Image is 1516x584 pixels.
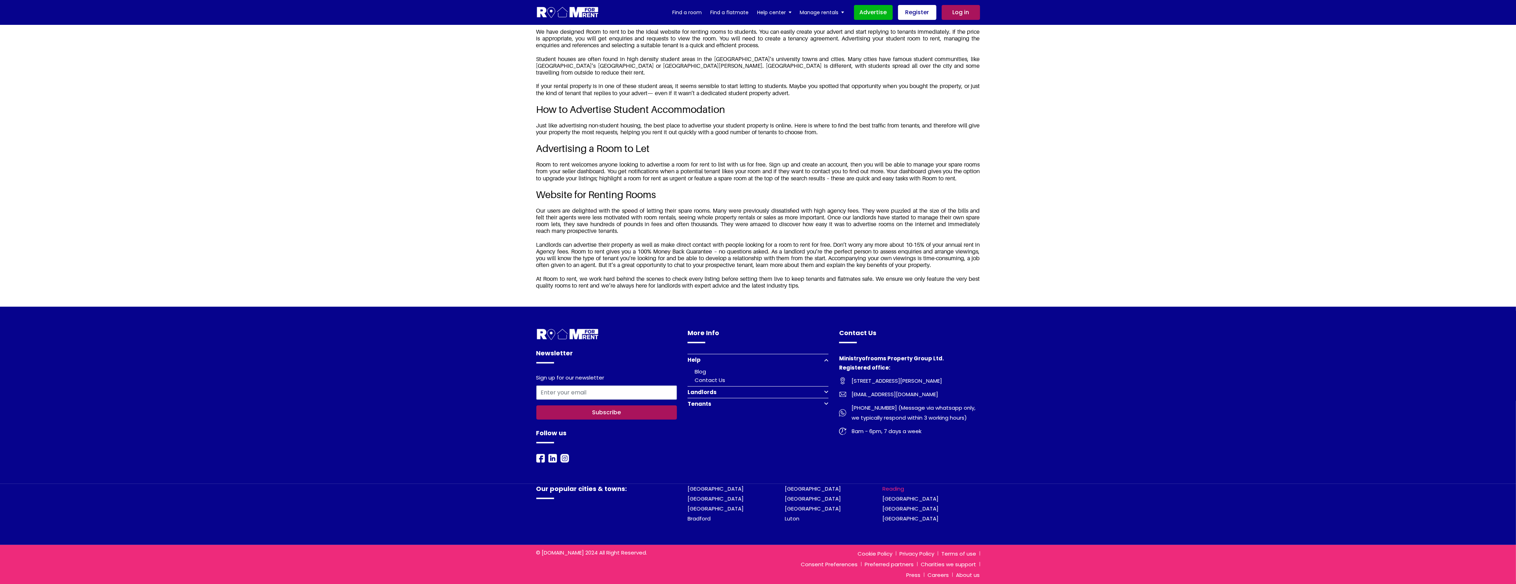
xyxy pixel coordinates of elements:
label: Sign up for our newsletter [536,375,604,383]
span: [EMAIL_ADDRESS][DOMAIN_NAME] [846,389,938,399]
p: We have designed Room to rent to be the ideal website for renting rooms to students. You can easi... [536,28,980,49]
a: 8am - 6pm, 7 days a week [839,426,980,436]
p: © [DOMAIN_NAME] 2024 All Right Reserved. [536,548,677,557]
button: Landlords [688,386,828,398]
a: Consent Preferences [798,561,861,568]
button: Help [688,354,828,366]
a: Find a flatmate [711,7,749,18]
a: Preferred partners [861,561,918,568]
a: LinkedIn [548,454,557,462]
p: Landlords can advertise their property as well as make direct contact with people looking for a r... [536,241,980,269]
a: Advertise [854,5,893,20]
p: If your rental property is in one of these student areas, it seems sensible to start letting to s... [536,83,980,96]
h3: Advertising a Room to Let [536,142,980,154]
button: Subscribe [536,405,677,420]
a: [GEOGRAPHIC_DATA] [688,485,744,492]
img: Room For Rent [536,328,599,341]
a: Privacy Policy [896,550,938,557]
a: Instagram [560,454,569,462]
img: Room For Rent [839,391,846,398]
p: Just like advertising non-student housing, the best place to advertise your student property is o... [536,122,980,136]
a: [EMAIL_ADDRESS][DOMAIN_NAME] [839,389,980,399]
a: [GEOGRAPHIC_DATA] [688,495,744,502]
a: [GEOGRAPHIC_DATA] [882,495,938,502]
a: Press [903,571,924,579]
h3: How to Advertise Student Accommodation [536,103,980,115]
h4: Contact Us [839,328,980,343]
a: [GEOGRAPHIC_DATA] [785,485,841,492]
img: Room For Rent [560,454,569,463]
a: [GEOGRAPHIC_DATA] [785,495,841,502]
a: [GEOGRAPHIC_DATA] [882,515,938,522]
p: Student houses are often found in high density student areas in the [GEOGRAPHIC_DATA]’s universit... [536,56,980,76]
a: Luton [785,515,800,522]
a: Help center [757,7,792,18]
img: Room For Rent [536,454,545,463]
a: Facebook [536,454,545,462]
a: Careers [924,571,953,579]
a: Find a room [673,7,702,18]
a: [GEOGRAPHIC_DATA] [688,505,744,512]
a: [PHONE_NUMBER] (Message via whatsapp only, we typically respond within 3 working hours) [839,403,980,423]
a: Blog [695,368,706,375]
span: 8am - 6pm, 7 days a week [846,426,921,436]
input: Enter your email [536,386,677,400]
h4: Newsletter [536,348,677,364]
img: Room For Rent [839,377,846,384]
a: Reading [882,485,904,492]
span: [STREET_ADDRESS][PERSON_NAME] [846,376,942,386]
p: At Room to rent, we work hard behind the scenes to check every listing before setting them live t... [536,275,980,289]
span: [PHONE_NUMBER] (Message via whatsapp only, we typically respond within 3 working hours) [846,403,980,423]
a: Charities we support [918,561,980,568]
a: Bradford [688,515,711,522]
a: Register [898,5,936,20]
a: Manage rentals [800,7,844,18]
a: Terms of use [938,550,980,557]
img: Room For Rent [839,428,846,435]
a: Contact Us [695,376,725,384]
button: Tenants [688,398,828,410]
h4: Follow us [536,428,677,443]
a: [STREET_ADDRESS][PERSON_NAME] [839,376,980,386]
a: About us [953,571,980,579]
a: Log in [942,5,980,20]
h4: Our popular cities & towns: [536,484,677,499]
img: Room For Rent [839,409,846,416]
p: Our users are delighted with the speed of letting their spare rooms. Many were previously dissati... [536,207,980,235]
img: Room For Rent [548,454,557,463]
h3: Website for Renting Rooms [536,189,980,201]
a: [GEOGRAPHIC_DATA] [882,505,938,512]
p: Room to rent welcomes anyone looking to advertise a room for rent to list with us for free. Sign ... [536,161,980,182]
a: Cookie Policy [854,550,896,557]
h4: Ministryofrooms Property Group Ltd. Registered office: [839,354,980,376]
a: [GEOGRAPHIC_DATA] [785,505,841,512]
img: Logo for Room for Rent, featuring a welcoming design with a house icon and modern typography [536,6,599,19]
h4: More Info [688,328,828,343]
